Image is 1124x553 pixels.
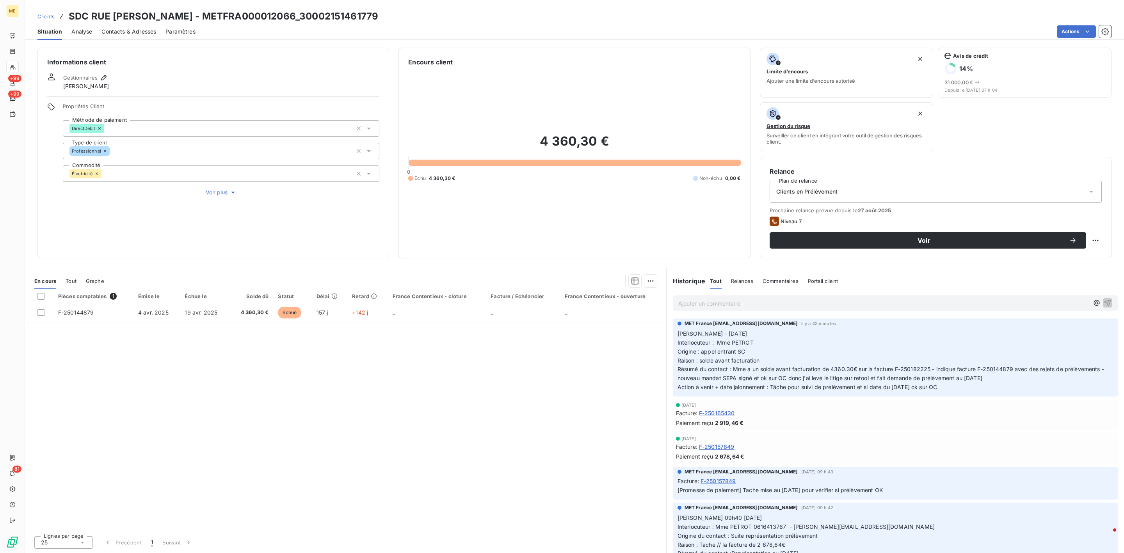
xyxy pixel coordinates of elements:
[69,9,378,23] h3: SDC RUE [PERSON_NAME] - METFRA000012066_30002151461779
[37,13,55,20] span: Clients
[37,12,55,20] a: Clients
[99,534,146,551] button: Précédent
[408,133,740,157] h2: 4 360,30 €
[770,167,1102,176] h6: Relance
[781,218,802,224] span: Niveau 7
[6,5,19,17] div: ME
[678,487,883,493] span: [Promesse de paiement] Tache mise au [DATE] pour vérifier si prélèvement OK
[34,278,56,284] span: En cours
[678,330,747,337] span: [PERSON_NAME] - [DATE]
[1057,25,1096,38] button: Actions
[770,232,1086,249] button: Voir
[185,293,225,299] div: Échue le
[678,357,760,364] span: Raison : solde avant facturation
[41,539,48,546] span: 25
[393,309,395,316] span: _
[72,126,96,131] span: DirectDebit
[138,293,175,299] div: Émise le
[158,534,197,551] button: Suivant
[767,132,927,145] span: Surveiller ce client en intégrant votre outil de gestion des risques client.
[699,409,735,417] span: F-250165430
[234,309,269,317] span: 4 360,30 €
[138,309,169,316] span: 4 avr. 2025
[685,468,798,475] span: MET France [EMAIL_ADDRESS][DOMAIN_NAME]
[699,443,735,451] span: F-250157849
[678,384,937,390] span: Action à venir + date jalonnement : Tâche pour suivi de prélèvement et si date du [DATE] ok sur OC
[104,125,110,132] input: Ajouter une valeur
[678,541,785,548] span: Raison : Tache // la facture de 2 678,64€
[491,293,555,299] div: Facture / Echéancier
[234,293,269,299] div: Solde dû
[676,452,713,461] span: Paiement reçu
[801,321,836,326] span: il y a 43 minutes
[414,175,426,182] span: Échu
[6,536,19,548] img: Logo LeanPay
[953,53,988,59] span: Avis de crédit
[58,309,94,316] span: F-250144879
[352,293,383,299] div: Retard
[63,82,109,90] span: [PERSON_NAME]
[763,278,799,284] span: Commentaires
[63,188,379,197] button: Voir plus
[71,28,92,36] span: Analyse
[678,339,754,346] span: Interlocuteur : Mme PETROT
[110,148,116,155] input: Ajouter une valeur
[678,523,935,530] span: Interlocuteur : Mme PETROT 0616413767 - [PERSON_NAME][EMAIL_ADDRESS][DOMAIN_NAME]
[944,88,1105,92] span: Depuis le [DATE] 07 h 04
[667,276,706,286] h6: Historique
[101,170,108,177] input: Ajouter une valeur
[685,320,798,327] span: MET France [EMAIL_ADDRESS][DOMAIN_NAME]
[565,309,567,316] span: _
[185,309,217,316] span: 19 avr. 2025
[407,169,410,175] span: 0
[731,278,753,284] span: Relances
[681,436,696,441] span: [DATE]
[678,514,762,521] span: [PERSON_NAME] 09h40 [DATE]
[317,309,328,316] span: 157 j
[760,102,934,152] button: Gestion du risqueSurveiller ce client en intégrant votre outil de gestion des risques client.
[767,78,855,84] span: Ajouter une limite d’encours autorisé
[429,175,455,182] span: 4 360,30 €
[944,79,973,85] span: 31 000,00 €
[101,28,156,36] span: Contacts & Adresses
[278,293,307,299] div: Statut
[491,309,493,316] span: _
[676,443,697,451] span: Facture :
[63,75,98,81] span: Gestionnaires
[72,149,101,153] span: Professionnel
[1097,526,1116,545] iframe: Intercom live chat
[12,466,21,473] span: 81
[801,505,834,510] span: [DATE] 09 h 42
[58,293,129,300] div: Pièces comptables
[565,293,662,299] div: France Contentieux - ouverture
[715,419,744,427] span: 2 919,46 €
[63,103,379,114] span: Propriétés Client
[66,278,76,284] span: Tout
[959,65,973,73] h6: 14 %
[676,409,697,417] span: Facture :
[678,477,699,485] span: Facture :
[47,57,379,67] h6: Informations client
[699,175,722,182] span: Non-échu
[725,175,741,182] span: 0,00 €
[779,237,1069,244] span: Voir
[801,469,834,474] span: [DATE] 09 h 43
[8,91,21,98] span: +99
[770,207,1102,213] span: Prochaine relance prévue depuis le
[760,48,934,98] button: Limite d’encoursAjouter une limite d’encours autorisé
[206,188,237,196] span: Voir plus
[685,504,798,511] span: MET France [EMAIL_ADDRESS][DOMAIN_NAME]
[715,452,745,461] span: 2 678,64 €
[678,532,818,539] span: Origine du contact : Suite représentation prélèvement
[676,419,713,427] span: Paiement reçu
[393,293,482,299] div: France Contentieux - cloture
[352,309,368,316] span: +142 j
[678,348,745,355] span: Origine : appel entrant SC
[165,28,196,36] span: Paramètres
[317,293,343,299] div: Délai
[151,539,153,546] span: 1
[701,477,736,485] span: F-250157849
[278,307,301,318] span: échue
[776,188,838,196] span: Clients en Prélèvement
[767,68,808,75] span: Limite d’encours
